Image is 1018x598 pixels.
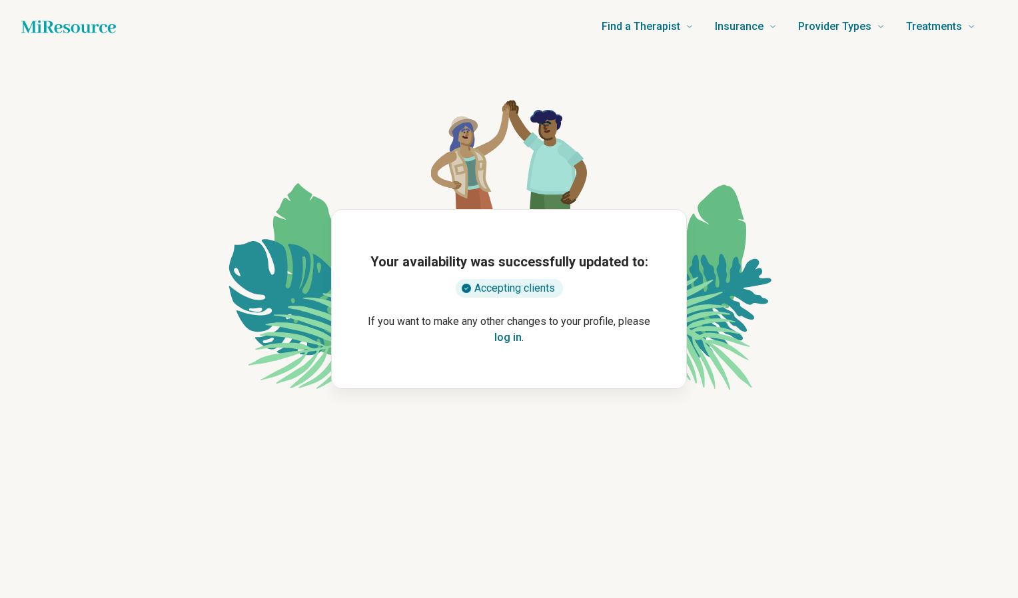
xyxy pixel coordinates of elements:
span: Treatments [906,17,962,36]
span: Insurance [715,17,763,36]
a: Home page [21,13,116,40]
div: Accepting clients [456,279,563,298]
p: If you want to make any other changes to your profile, please . [353,314,665,346]
span: Provider Types [798,17,871,36]
span: Find a Therapist [602,17,680,36]
button: log in [494,330,522,346]
h1: Your availability was successfully updated to: [370,252,648,271]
